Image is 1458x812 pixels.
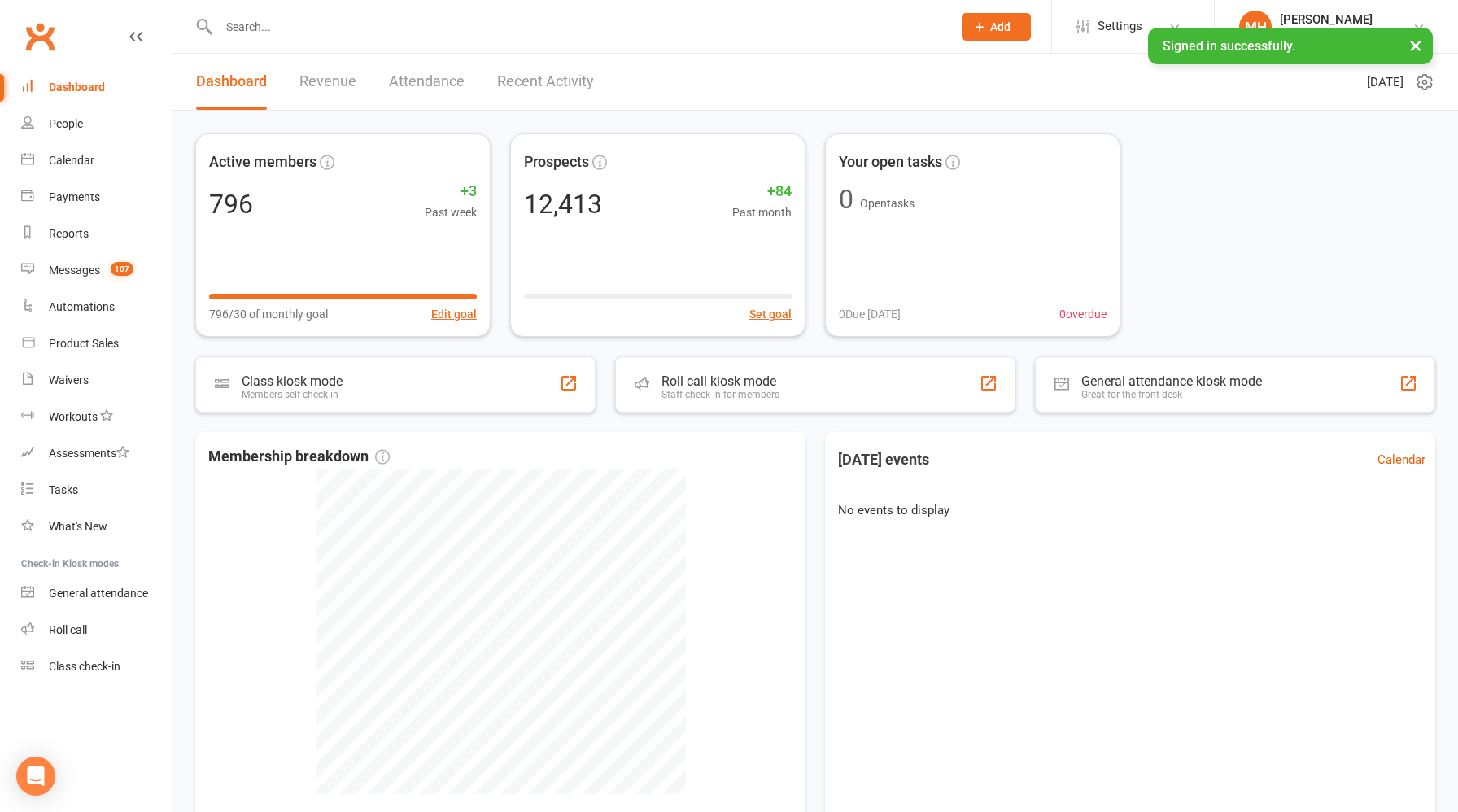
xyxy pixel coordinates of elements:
a: Class kiosk mode [21,648,172,685]
div: What's New [49,520,107,533]
span: [DATE] [1367,72,1403,92]
span: Active members [209,151,316,174]
span: +3 [425,180,477,203]
a: Waivers [21,362,172,399]
span: Membership breakdown [208,445,390,469]
div: Class check-in [49,660,120,673]
div: General attendance kiosk mode [1081,373,1262,389]
div: Roll call [49,623,87,636]
span: 107 [111,262,133,276]
span: Past week [425,203,477,221]
div: Assessments [49,447,129,460]
a: Payments [21,179,172,216]
a: Messages 107 [21,252,172,289]
a: Roll call [21,612,172,648]
div: Workouts [49,410,98,423]
div: Waivers [49,373,89,386]
div: Members self check-in [242,389,343,400]
a: Recent Activity [497,54,594,110]
div: Reports [49,227,89,240]
a: General attendance kiosk mode [21,575,172,612]
div: Tasks [49,483,78,496]
div: MH [1239,11,1272,43]
div: General attendance [49,587,148,600]
div: Class kiosk mode [242,373,343,389]
span: Past month [732,203,792,221]
div: Great for the front desk [1081,389,1262,400]
span: Add [990,20,1011,33]
a: Dashboard [196,54,267,110]
div: People [49,117,83,130]
button: Edit goal [431,305,477,323]
div: Product Sales [49,337,119,350]
h3: [DATE] events [825,445,942,474]
div: Dashboard [49,81,105,94]
a: Workouts [21,399,172,435]
div: Calendar [49,154,94,167]
span: Settings [1098,8,1142,45]
button: × [1401,28,1430,63]
div: Open Intercom Messenger [16,757,55,796]
button: Add [962,13,1031,41]
div: 796 [209,191,253,217]
div: No events to display [818,487,1442,533]
div: Payments [49,190,100,203]
div: 12,413 [524,191,602,217]
a: Tasks [21,472,172,509]
span: Signed in successfully. [1163,38,1295,54]
span: Your open tasks [839,151,942,174]
div: ACA Network [1280,27,1373,41]
a: Product Sales [21,325,172,362]
a: Revenue [299,54,356,110]
div: [PERSON_NAME] [1280,12,1373,27]
span: 0 Due [DATE] [839,305,901,323]
a: Attendance [389,54,465,110]
div: Roll call kiosk mode [661,373,779,389]
div: Staff check-in for members [661,389,779,400]
a: People [21,106,172,142]
a: Dashboard [21,69,172,106]
span: 0 overdue [1059,305,1107,323]
input: Search... [214,15,941,38]
div: Messages [49,264,100,277]
a: Reports [21,216,172,252]
a: Calendar [21,142,172,179]
button: Set goal [749,305,792,323]
span: 796/30 of monthly goal [209,305,328,323]
div: 0 [839,186,853,212]
a: Automations [21,289,172,325]
a: Clubworx [20,16,60,57]
span: Open tasks [860,197,915,210]
a: Assessments [21,435,172,472]
a: What's New [21,509,172,545]
a: Calendar [1377,450,1425,469]
span: Prospects [524,151,589,174]
div: Automations [49,300,115,313]
span: +84 [732,180,792,203]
